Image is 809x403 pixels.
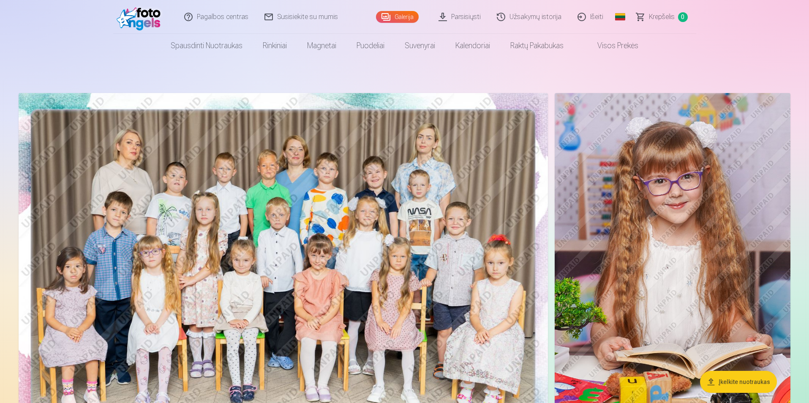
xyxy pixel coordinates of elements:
[678,12,688,22] span: 0
[253,34,297,58] a: Rinkiniai
[161,34,253,58] a: Spausdinti nuotraukas
[500,34,574,58] a: Raktų pakabukas
[395,34,445,58] a: Suvenyrai
[574,34,648,58] a: Visos prekės
[376,11,419,23] a: Galerija
[117,3,165,30] img: /fa2
[649,12,675,22] span: Krepšelis
[346,34,395,58] a: Puodeliai
[297,34,346,58] a: Magnetai
[445,34,500,58] a: Kalendoriai
[700,371,777,393] button: Įkelkite nuotraukas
